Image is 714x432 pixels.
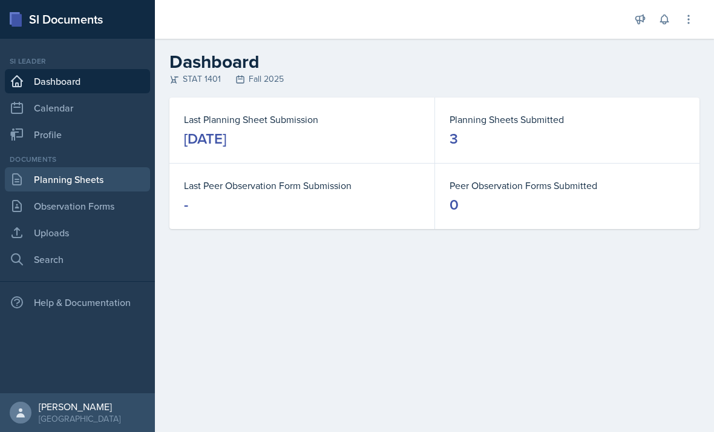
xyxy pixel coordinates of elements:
[450,112,685,127] dt: Planning Sheets Submitted
[169,73,699,85] div: STAT 1401 Fall 2025
[5,290,150,314] div: Help & Documentation
[5,69,150,93] a: Dashboard
[5,154,150,165] div: Documents
[184,129,226,148] div: [DATE]
[450,195,459,214] div: 0
[5,167,150,191] a: Planning Sheets
[5,56,150,67] div: Si leader
[450,178,685,193] dt: Peer Observation Forms Submitted
[169,51,699,73] h2: Dashboard
[5,96,150,120] a: Calendar
[5,247,150,271] a: Search
[5,194,150,218] a: Observation Forms
[184,112,420,127] dt: Last Planning Sheet Submission
[5,122,150,147] a: Profile
[5,221,150,245] a: Uploads
[184,178,420,193] dt: Last Peer Observation Form Submission
[39,413,120,425] div: [GEOGRAPHIC_DATA]
[450,129,458,148] div: 3
[39,400,120,413] div: [PERSON_NAME]
[184,195,188,214] div: -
